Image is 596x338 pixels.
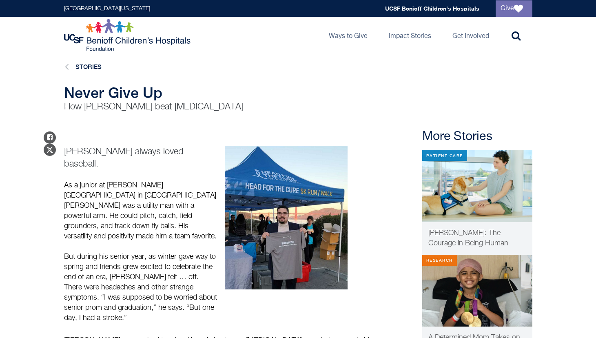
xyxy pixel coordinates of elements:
[422,255,457,266] div: Research
[446,17,496,53] a: Get Involved
[322,17,374,53] a: Ways to Give
[225,146,348,289] img: Chris holding up a survivor tee shirt
[422,255,532,327] img: Bella in treatment
[385,5,479,12] a: UCSF Benioff Children's Hospitals
[496,0,532,17] a: Give
[64,146,217,170] p: [PERSON_NAME] always loved baseball.
[64,19,193,51] img: Logo for UCSF Benioff Children's Hospitals Foundation
[64,180,217,242] p: As a junior at [PERSON_NAME][GEOGRAPHIC_DATA] in [GEOGRAPHIC_DATA][PERSON_NAME] was a utility man...
[422,150,532,222] img: elena-thumbnail-video-no-button.png
[428,229,508,247] span: [PERSON_NAME]: The Courage in Being Human
[75,63,102,70] a: Stories
[422,150,532,255] a: Patient Care [PERSON_NAME]: The Courage in Being Human
[64,252,217,323] p: But during his senior year, as winter gave way to spring and friends grew excited to celebrate th...
[382,17,438,53] a: Impact Stories
[64,101,378,113] p: How [PERSON_NAME] beat [MEDICAL_DATA]
[422,129,532,144] h2: More Stories
[64,84,162,101] span: Never Give Up
[64,6,150,11] a: [GEOGRAPHIC_DATA][US_STATE]
[422,150,467,161] div: Patient Care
